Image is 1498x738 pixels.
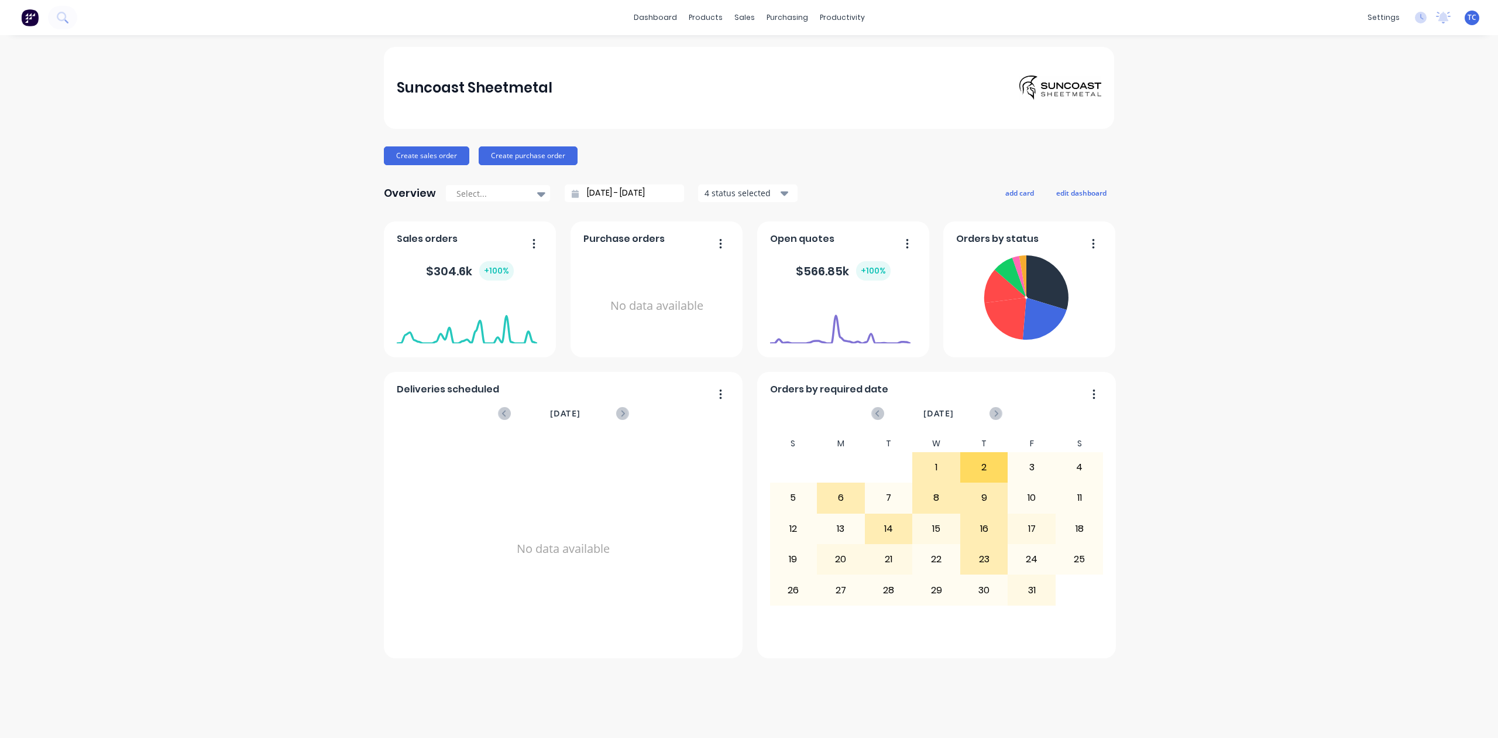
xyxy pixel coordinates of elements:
div: 4 status selected [705,187,778,199]
div: S [1056,435,1104,452]
div: 30 [961,575,1008,604]
div: 26 [770,575,817,604]
button: edit dashboard [1049,185,1114,200]
div: settings [1362,9,1406,26]
button: 4 status selected [698,184,798,202]
div: 20 [817,545,864,574]
div: 24 [1008,545,1055,574]
div: 5 [770,483,817,512]
span: Purchase orders [583,232,665,246]
div: F [1008,435,1056,452]
div: 9 [961,483,1008,512]
div: products [683,9,729,26]
a: dashboard [628,9,683,26]
div: 1 [913,453,960,482]
button: add card [998,185,1042,200]
div: No data available [583,251,730,361]
div: 31 [1008,575,1055,604]
div: 13 [817,514,864,544]
div: 19 [770,545,817,574]
img: Factory [21,9,39,26]
div: 27 [817,575,864,604]
span: [DATE] [923,407,954,420]
div: sales [729,9,761,26]
div: + 100 % [856,261,891,281]
div: 7 [865,483,912,512]
div: productivity [814,9,871,26]
span: TC [1468,12,1476,23]
span: Orders by status [956,232,1039,246]
div: 15 [913,514,960,544]
div: 21 [865,545,912,574]
div: Suncoast Sheetmetal [397,76,552,100]
div: 14 [865,514,912,544]
div: S [769,435,817,452]
button: Create purchase order [479,146,578,165]
div: 12 [770,514,817,544]
div: 8 [913,483,960,512]
div: $ 566.85k [796,261,891,281]
div: T [865,435,913,452]
div: W [912,435,960,452]
div: M [817,435,865,452]
div: 18 [1056,514,1103,544]
div: 29 [913,575,960,604]
div: purchasing [761,9,814,26]
div: $ 304.6k [426,261,514,281]
div: 16 [961,514,1008,544]
div: 4 [1056,453,1103,482]
div: Overview [384,182,436,205]
div: 17 [1008,514,1055,544]
div: + 100 % [479,261,514,281]
div: 2 [961,453,1008,482]
span: Open quotes [770,232,834,246]
div: No data available [397,435,730,662]
div: 10 [1008,483,1055,512]
div: 6 [817,483,864,512]
button: Create sales order [384,146,469,165]
div: 11 [1056,483,1103,512]
img: Suncoast Sheetmetal [1019,76,1101,100]
div: 22 [913,545,960,574]
span: [DATE] [550,407,580,420]
div: 28 [865,575,912,604]
div: T [960,435,1008,452]
div: 25 [1056,545,1103,574]
div: 23 [961,545,1008,574]
div: 3 [1008,453,1055,482]
span: Sales orders [397,232,458,246]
